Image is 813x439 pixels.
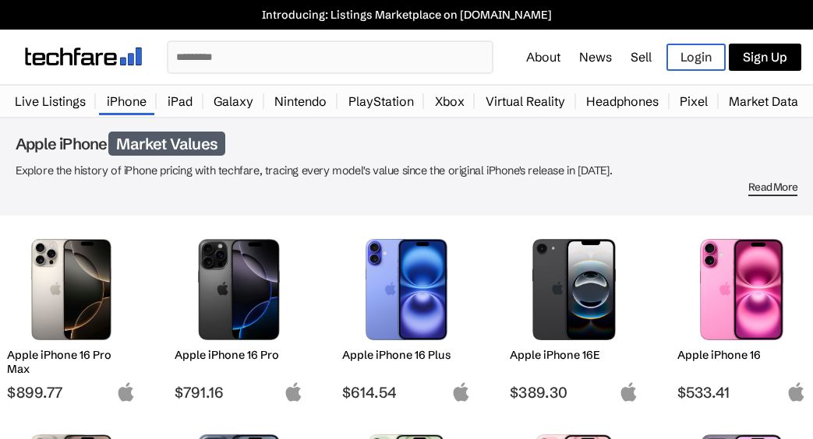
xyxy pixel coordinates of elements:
[267,86,334,117] a: Nintendo
[16,181,797,194] div: Read More
[510,383,638,402] span: $389.30
[503,231,645,402] a: iPhone 16E Apple iPhone 16E $389.30 apple-logo
[116,382,136,402] img: apple-logo
[631,49,652,65] a: Sell
[672,86,716,117] a: Pixel
[729,44,801,71] a: Sign Up
[721,86,806,117] a: Market Data
[160,86,200,117] a: iPad
[7,348,136,376] h2: Apple iPhone 16 Pro Max
[342,383,471,402] span: $614.54
[354,239,459,340] img: iPhone 16 Plus
[19,239,124,340] img: iPhone 16 Pro Max
[25,47,142,65] img: techfare logo
[16,134,797,153] h1: Apple iPhone
[619,382,638,402] img: apple-logo
[284,382,303,402] img: apple-logo
[478,86,573,117] a: Virtual Reality
[670,231,813,402] a: iPhone 16 Apple iPhone 16 $533.41 apple-logo
[175,348,303,362] h2: Apple iPhone 16 Pro
[341,86,422,117] a: PlayStation
[16,161,797,181] p: Explore the history of iPhone pricing with techfare, tracing every model's value since the origin...
[427,86,472,117] a: Xbox
[510,348,638,362] h2: Apple iPhone 16E
[186,239,292,340] img: iPhone 16 Pro
[108,132,225,156] span: Market Values
[206,86,261,117] a: Galaxy
[451,382,471,402] img: apple-logo
[7,86,94,117] a: Live Listings
[677,348,806,362] h2: Apple iPhone 16
[748,181,797,196] span: Read More
[335,231,478,402] a: iPhone 16 Plus Apple iPhone 16 Plus $614.54 apple-logo
[521,239,627,340] img: iPhone 16E
[8,8,805,22] a: Introducing: Listings Marketplace on [DOMAIN_NAME]
[175,383,303,402] span: $791.16
[578,86,666,117] a: Headphones
[342,348,471,362] h2: Apple iPhone 16 Plus
[677,383,806,402] span: $533.41
[168,231,310,402] a: iPhone 16 Pro Apple iPhone 16 Pro $791.16 apple-logo
[689,239,794,340] img: iPhone 16
[786,382,806,402] img: apple-logo
[99,86,154,117] a: iPhone
[7,383,136,402] span: $899.77
[579,49,612,65] a: News
[666,44,726,71] a: Login
[526,49,560,65] a: About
